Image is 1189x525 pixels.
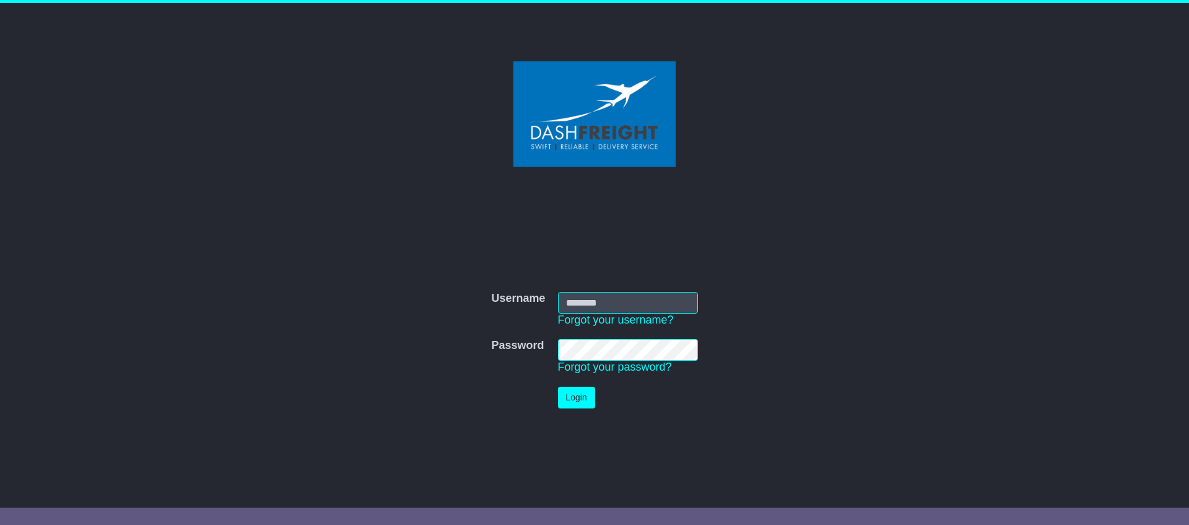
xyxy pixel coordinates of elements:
label: Username [491,292,545,306]
button: Login [558,387,595,408]
a: Forgot your username? [558,314,674,326]
img: Dash Freight [513,61,676,167]
a: Forgot your password? [558,361,672,373]
label: Password [491,339,544,353]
